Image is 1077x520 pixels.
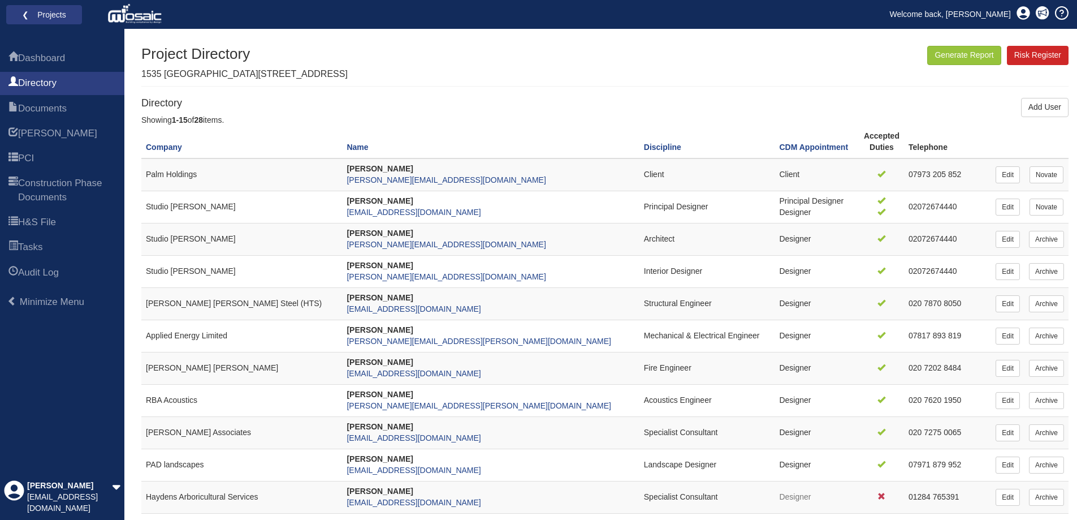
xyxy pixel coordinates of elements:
[347,401,611,410] a: [PERSON_NAME][EMAIL_ADDRESS][PERSON_NAME][DOMAIN_NAME]
[644,234,674,243] span: Architect
[904,481,991,513] td: 01284 765391
[1029,231,1064,248] a: Archive
[18,102,67,115] span: Documents
[904,384,991,416] td: 020 7620 1950
[347,433,481,442] a: [EMAIL_ADDRESS][DOMAIN_NAME]
[347,261,413,270] strong: [PERSON_NAME]
[779,460,811,469] span: Designer
[347,422,413,431] strong: [PERSON_NAME]
[141,158,342,191] td: Palm Holdings
[141,449,342,481] td: PAD landscapes
[1030,166,1063,183] a: Novate
[347,272,546,281] a: [PERSON_NAME][EMAIL_ADDRESS][DOMAIN_NAME]
[27,480,112,492] div: [PERSON_NAME]
[14,7,75,22] a: ❮ Projects
[18,127,97,140] span: HARI
[881,6,1019,23] a: Welcome back, [PERSON_NAME]
[904,449,991,481] td: 07971 879 952
[347,293,413,302] strong: [PERSON_NAME]
[904,191,991,224] td: 02072674440
[1030,199,1063,216] a: Novate
[779,428,811,437] span: Designer
[779,299,811,308] span: Designer
[904,416,991,449] td: 020 7275 0065
[996,457,1020,474] a: Edit
[8,77,18,91] span: Directory
[779,492,811,501] span: Designer
[1029,360,1064,377] a: Archive
[18,216,56,229] span: H&S File
[1007,46,1069,65] a: Risk Register
[141,68,348,81] p: 1535 [GEOGRAPHIC_DATA][STREET_ADDRESS]
[644,460,716,469] span: Landscape Designer
[107,3,165,25] img: logo_white.png
[347,454,413,463] strong: [PERSON_NAME]
[18,266,59,280] span: Audit Log
[904,353,991,385] td: 020 7202 8484
[996,231,1020,248] a: Edit
[141,416,342,449] td: [PERSON_NAME] Associates
[996,263,1020,280] a: Edit
[904,158,991,191] td: 07973 205 852
[859,126,904,158] th: Accepted Duties
[8,152,18,166] span: PCI
[779,234,811,243] span: Designer
[779,208,811,217] span: Designer
[347,143,368,152] a: Name
[1029,328,1064,345] a: Archive
[1029,392,1064,409] a: Archive
[18,152,34,165] span: PCI
[141,320,342,353] td: Applied Energy Limited
[904,320,991,353] td: 07817 893 819
[141,224,342,256] td: Studio [PERSON_NAME]
[8,102,18,116] span: Documents
[644,170,664,179] span: Client
[347,304,481,313] a: [EMAIL_ADDRESS][DOMAIN_NAME]
[141,353,342,385] td: [PERSON_NAME] [PERSON_NAME]
[194,115,203,124] b: 28
[8,241,18,255] span: Tasks
[779,363,811,372] span: Designer
[8,216,18,230] span: H&S File
[644,267,703,276] span: Interior Designer
[8,127,18,141] span: HARI
[347,164,413,173] strong: [PERSON_NAME]
[347,208,481,217] a: [EMAIL_ADDRESS][DOMAIN_NAME]
[141,115,1069,126] div: Showing of items.
[644,428,718,437] span: Specialist Consultant
[904,224,991,256] td: 02072674440
[996,360,1020,377] a: Edit
[4,480,24,514] div: Profile
[904,256,991,288] td: 02072674440
[644,299,712,308] span: Structural Engineer
[1029,263,1064,280] a: Archive
[27,492,112,514] div: [EMAIL_ADDRESS][DOMAIN_NAME]
[996,295,1020,312] a: Edit
[904,288,991,320] td: 020 7870 8050
[8,267,18,280] span: Audit Log
[347,498,481,507] a: [EMAIL_ADDRESS][DOMAIN_NAME]
[644,143,681,152] a: Discipline
[1029,295,1064,312] a: Archive
[18,177,116,204] span: Construction Phase Documents
[8,52,18,66] span: Dashboard
[779,267,811,276] span: Designer
[347,240,546,249] a: [PERSON_NAME][EMAIL_ADDRESS][DOMAIN_NAME]
[347,358,413,367] strong: [PERSON_NAME]
[141,46,348,62] h1: Project Directory
[141,256,342,288] td: Studio [PERSON_NAME]
[996,166,1020,183] a: Edit
[927,46,1001,65] button: Generate Report
[1029,489,1064,506] a: Archive
[141,481,342,513] td: Haydens Arboricultural Services
[644,202,708,211] span: Principal Designer
[779,143,848,152] a: CDM Appointment
[18,51,65,65] span: Dashboard
[347,369,481,378] a: [EMAIL_ADDRESS][DOMAIN_NAME]
[644,331,760,340] span: Mechanical & Electrical Engineer
[146,143,182,152] a: Company
[18,76,57,90] span: Directory
[1029,457,1064,474] a: Archive
[347,325,413,334] strong: [PERSON_NAME]
[347,196,413,205] strong: [PERSON_NAME]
